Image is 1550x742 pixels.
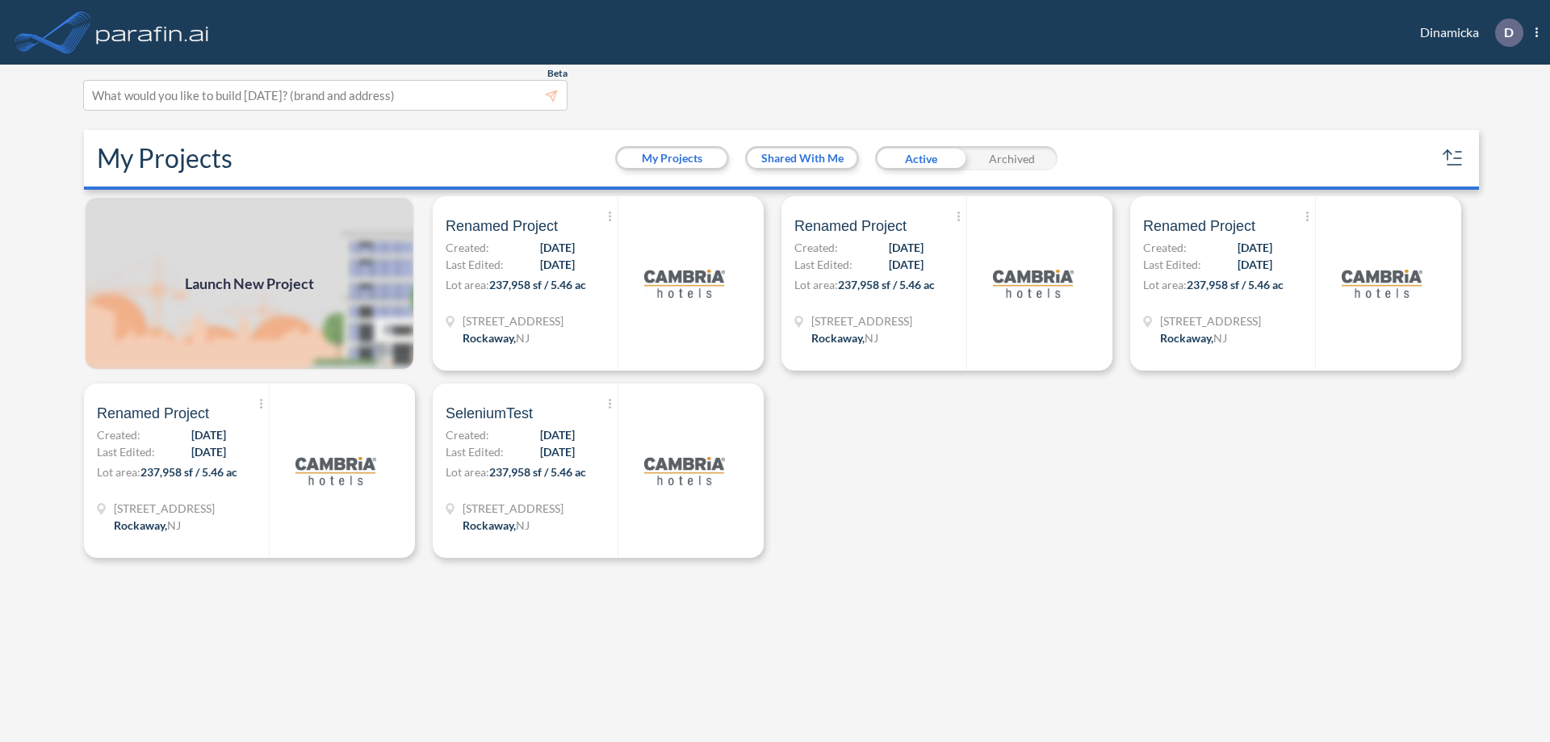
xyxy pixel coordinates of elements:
span: Beta [547,67,568,80]
span: Launch New Project [185,273,314,295]
span: 321 Mt Hope Ave [1160,312,1261,329]
span: Created: [794,239,838,256]
span: Renamed Project [794,216,907,236]
span: 321 Mt Hope Ave [463,500,563,517]
div: Rockaway, NJ [1160,329,1227,346]
span: NJ [167,518,181,532]
span: Created: [446,239,489,256]
span: NJ [516,518,530,532]
span: Last Edited: [97,443,155,460]
span: [DATE] [540,443,575,460]
button: My Projects [618,149,727,168]
span: Last Edited: [794,256,852,273]
span: 321 Mt Hope Ave [811,312,912,329]
span: Created: [1143,239,1187,256]
span: NJ [865,331,878,345]
span: 237,958 sf / 5.46 ac [489,278,586,291]
span: Last Edited: [446,443,504,460]
span: 237,958 sf / 5.46 ac [838,278,935,291]
h2: My Projects [97,143,232,174]
span: 237,958 sf / 5.46 ac [1187,278,1284,291]
span: Rockaway , [1160,331,1213,345]
span: [DATE] [191,426,226,443]
div: Rockaway, NJ [463,329,530,346]
span: 237,958 sf / 5.46 ac [140,465,237,479]
span: Renamed Project [446,216,558,236]
span: Created: [97,426,140,443]
div: Rockaway, NJ [811,329,878,346]
span: [DATE] [540,239,575,256]
span: Lot area: [794,278,838,291]
div: Rockaway, NJ [463,517,530,534]
div: Archived [966,146,1058,170]
button: Shared With Me [748,149,857,168]
span: NJ [1213,331,1227,345]
div: Dinamicka [1396,19,1538,47]
span: 321 Mt Hope Ave [463,312,563,329]
span: Last Edited: [446,256,504,273]
a: Launch New Project [84,196,415,371]
span: [DATE] [540,426,575,443]
img: logo [93,16,212,48]
span: Lot area: [446,465,489,479]
span: [DATE] [889,239,924,256]
span: Lot area: [1143,278,1187,291]
span: [DATE] [1238,239,1272,256]
span: 321 Mt Hope Ave [114,500,215,517]
span: Rockaway , [811,331,865,345]
span: Last Edited: [1143,256,1201,273]
span: Rockaway , [114,518,167,532]
span: [DATE] [540,256,575,273]
div: Active [875,146,966,170]
span: Rockaway , [463,331,516,345]
span: [DATE] [191,443,226,460]
span: Renamed Project [97,404,209,423]
img: logo [993,243,1074,324]
span: NJ [516,331,530,345]
img: logo [295,430,376,511]
span: Lot area: [446,278,489,291]
span: Lot area: [97,465,140,479]
img: logo [1342,243,1422,324]
img: logo [644,243,725,324]
span: Created: [446,426,489,443]
button: sort [1440,145,1466,171]
img: logo [644,430,725,511]
img: add [84,196,415,371]
span: [DATE] [889,256,924,273]
span: Renamed Project [1143,216,1255,236]
div: Rockaway, NJ [114,517,181,534]
span: SeleniumTest [446,404,533,423]
p: D [1504,25,1514,40]
span: [DATE] [1238,256,1272,273]
span: 237,958 sf / 5.46 ac [489,465,586,479]
span: Rockaway , [463,518,516,532]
